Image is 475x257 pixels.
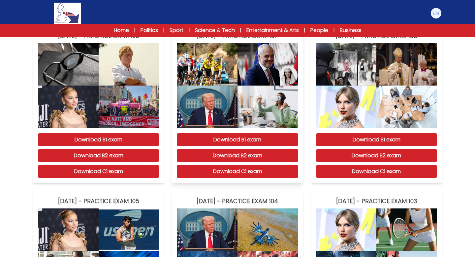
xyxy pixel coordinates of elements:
[237,208,298,251] img: PRACTICE EXAM 104
[304,27,305,34] span: |
[114,26,129,34] a: Home
[237,86,298,128] img: PRACTICE EXAM 107
[376,86,437,128] img: PRACTICE EXAM 106
[134,27,135,34] span: |
[316,86,377,128] img: PRACTICE EXAM 106
[316,43,377,86] img: PRACTICE EXAM 106
[316,208,377,251] img: PRACTICE EXAM 103
[333,27,334,34] span: |
[246,26,299,34] a: Entertainment & Arts
[340,26,362,34] a: Business
[431,8,441,18] img: Luana Nardi
[38,197,159,206] h3: [DATE] - PRACTICE EXAM 105
[38,86,99,128] img: PRACTICE EXAM 108
[177,133,298,146] button: Download B1 exam
[141,26,158,34] a: Politics
[38,165,159,178] button: Download C1 exam
[177,86,237,128] img: PRACTICE EXAM 107
[240,27,241,34] span: |
[195,26,235,34] a: Science & Tech
[38,149,159,162] button: Download B2 exam
[163,27,164,34] span: |
[316,149,437,162] button: Download B2 exam
[376,43,437,86] img: PRACTICE EXAM 106
[177,149,298,162] button: Download B2 exam
[316,197,437,206] h3: [DATE] - PRACTICE EXAM 103
[170,26,183,34] a: Sport
[38,43,99,86] img: PRACTICE EXAM 108
[177,165,298,178] button: Download C1 exam
[54,3,81,24] img: Logo
[177,197,298,206] h3: [DATE] - PRACTICE EXAM 104
[316,133,437,146] button: Download B1 exam
[99,208,159,251] img: PRACTICE EXAM 105
[316,165,437,178] button: Download C1 exam
[99,43,159,86] img: PRACTICE EXAM 108
[177,43,237,86] img: PRACTICE EXAM 107
[177,208,237,251] img: PRACTICE EXAM 104
[310,26,328,34] a: People
[189,27,190,34] span: |
[237,43,298,86] img: PRACTICE EXAM 107
[38,133,159,146] button: Download B1 exam
[376,208,437,251] img: PRACTICE EXAM 103
[38,208,99,251] img: PRACTICE EXAM 105
[99,86,159,128] img: PRACTICE EXAM 108
[33,3,102,24] a: Logo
